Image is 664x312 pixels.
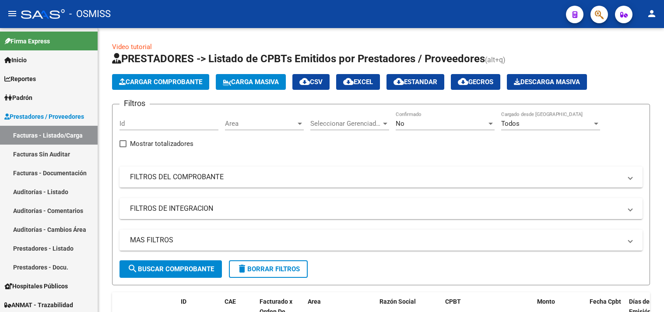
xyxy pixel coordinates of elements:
button: EXCEL [336,74,380,90]
mat-icon: person [646,8,657,19]
span: Gecros [458,78,493,86]
button: Estandar [386,74,444,90]
span: PRESTADORES -> Listado de CPBTs Emitidos por Prestadores / Proveedores [112,53,485,65]
span: Seleccionar Gerenciador [310,120,381,128]
span: EXCEL [343,78,373,86]
span: (alt+q) [485,56,506,64]
button: Carga Masiva [216,74,286,90]
mat-panel-title: MAS FILTROS [130,235,622,245]
iframe: Intercom live chat [634,282,655,303]
mat-expansion-panel-header: FILTROS DE INTEGRACION [119,198,643,219]
span: Fecha Cpbt [590,298,621,305]
mat-icon: delete [237,263,247,274]
span: Inicio [4,55,27,65]
button: CSV [292,74,330,90]
mat-icon: search [127,263,138,274]
mat-expansion-panel-header: FILTROS DEL COMPROBANTE [119,167,643,188]
span: ANMAT - Trazabilidad [4,300,73,310]
mat-icon: menu [7,8,18,19]
span: Carga Masiva [223,78,279,86]
mat-panel-title: FILTROS DEL COMPROBANTE [130,172,622,182]
mat-icon: cloud_download [393,76,404,87]
span: Padrón [4,93,32,103]
button: Gecros [451,74,500,90]
a: Video tutorial [112,43,152,51]
span: Area [225,120,296,128]
mat-icon: cloud_download [299,76,310,87]
span: Area [308,298,321,305]
mat-icon: cloud_download [343,76,354,87]
span: Reportes [4,74,36,84]
span: Monto [537,298,555,305]
span: Prestadores / Proveedores [4,112,84,121]
span: Descarga Masiva [514,78,580,86]
span: Todos [501,120,520,128]
span: Borrar Filtros [237,265,300,273]
mat-panel-title: FILTROS DE INTEGRACION [130,204,622,213]
span: ID [181,298,186,305]
button: Descarga Masiva [507,74,587,90]
button: Cargar Comprobante [112,74,209,90]
button: Borrar Filtros [229,260,308,278]
span: Razón Social [379,298,416,305]
span: - OSMISS [69,4,111,24]
mat-expansion-panel-header: MAS FILTROS [119,230,643,251]
span: Buscar Comprobante [127,265,214,273]
span: Hospitales Públicos [4,281,68,291]
span: CAE [225,298,236,305]
span: Estandar [393,78,437,86]
app-download-masive: Descarga masiva de comprobantes (adjuntos) [507,74,587,90]
span: CPBT [445,298,461,305]
span: Mostrar totalizadores [130,138,193,149]
h3: Filtros [119,97,150,110]
span: Firma Express [4,36,50,46]
span: Cargar Comprobante [119,78,202,86]
button: Buscar Comprobante [119,260,222,278]
span: No [396,120,404,128]
mat-icon: cloud_download [458,76,468,87]
span: CSV [299,78,323,86]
